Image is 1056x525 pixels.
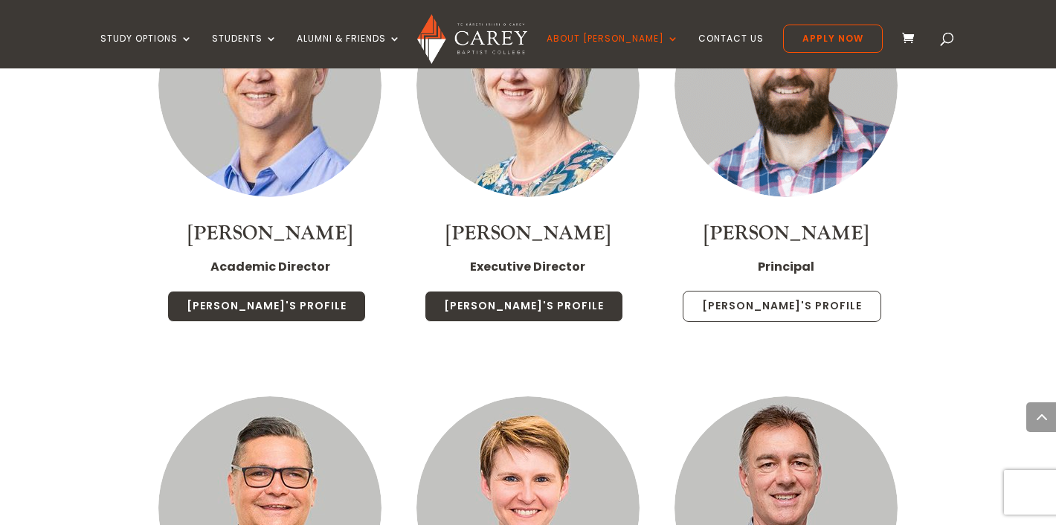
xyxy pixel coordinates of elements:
[417,14,527,64] img: Carey Baptist College
[758,258,814,275] strong: Principal
[210,258,330,275] strong: Academic Director
[187,221,352,246] a: [PERSON_NAME]
[470,258,585,275] strong: Executive Director
[425,291,623,322] a: [PERSON_NAME]'s Profile
[167,291,366,322] a: [PERSON_NAME]'s Profile
[100,33,193,68] a: Study Options
[212,33,277,68] a: Students
[704,221,869,246] a: [PERSON_NAME]
[698,33,764,68] a: Contact Us
[445,221,611,246] a: [PERSON_NAME]
[547,33,679,68] a: About [PERSON_NAME]
[683,291,881,322] a: [PERSON_NAME]'s Profile
[783,25,883,53] a: Apply Now
[297,33,401,68] a: Alumni & Friends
